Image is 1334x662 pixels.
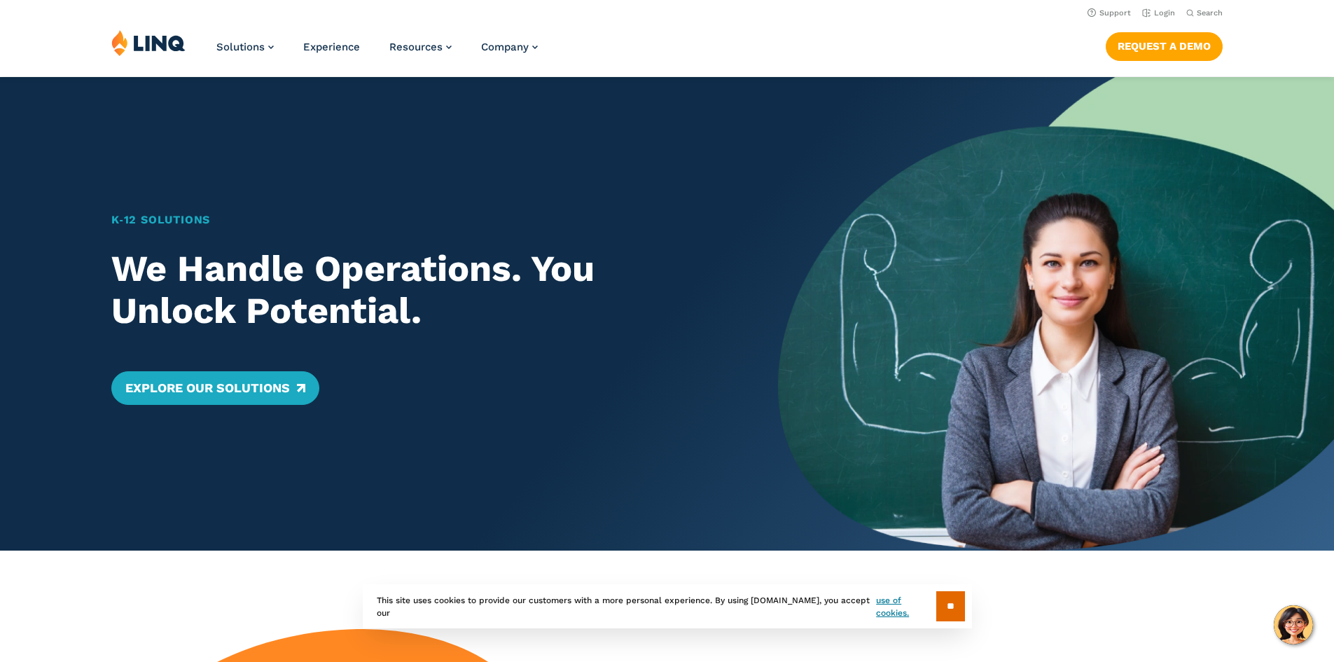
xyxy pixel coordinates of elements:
[1106,29,1223,60] nav: Button Navigation
[1197,8,1223,18] span: Search
[389,41,452,53] a: Resources
[1274,605,1313,644] button: Hello, have a question? Let’s chat.
[389,41,443,53] span: Resources
[111,29,186,56] img: LINQ | K‑12 Software
[1106,32,1223,60] a: Request a Demo
[216,41,274,53] a: Solutions
[303,41,360,53] a: Experience
[111,212,724,228] h1: K‑12 Solutions
[216,29,538,76] nav: Primary Navigation
[1186,8,1223,18] button: Open Search Bar
[111,371,319,405] a: Explore Our Solutions
[876,594,936,619] a: use of cookies.
[1142,8,1175,18] a: Login
[1088,8,1131,18] a: Support
[111,248,724,332] h2: We Handle Operations. You Unlock Potential.
[216,41,265,53] span: Solutions
[778,77,1334,551] img: Home Banner
[481,41,538,53] a: Company
[481,41,529,53] span: Company
[363,584,972,628] div: This site uses cookies to provide our customers with a more personal experience. By using [DOMAIN...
